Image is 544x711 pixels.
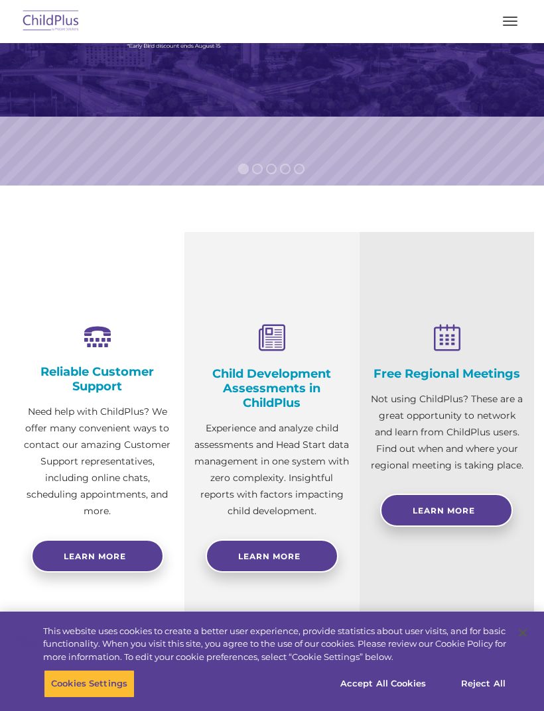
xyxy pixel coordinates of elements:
span: Learn More [238,551,301,561]
a: Learn More [380,494,513,527]
h4: Reliable Customer Support [20,364,174,394]
p: Experience and analyze child assessments and Head Start data management in one system with zero c... [194,420,349,520]
img: ChildPlus by Procare Solutions [20,6,82,37]
h4: Free Regional Meetings [370,366,524,381]
button: Accept All Cookies [333,670,433,698]
button: Close [508,618,537,647]
span: Learn More [413,506,475,516]
span: Learn more [64,551,126,561]
p: Need help with ChildPlus? We offer many convenient ways to contact our amazing Customer Support r... [20,404,174,520]
button: Cookies Settings [44,670,135,698]
a: Learn More [206,539,338,573]
a: Learn more [31,539,164,573]
p: Not using ChildPlus? These are a great opportunity to network and learn from ChildPlus users. Fin... [370,391,524,474]
div: This website uses cookies to create a better user experience, provide statistics about user visit... [43,625,506,664]
button: Reject All [442,670,525,698]
h4: Child Development Assessments in ChildPlus [194,366,349,410]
